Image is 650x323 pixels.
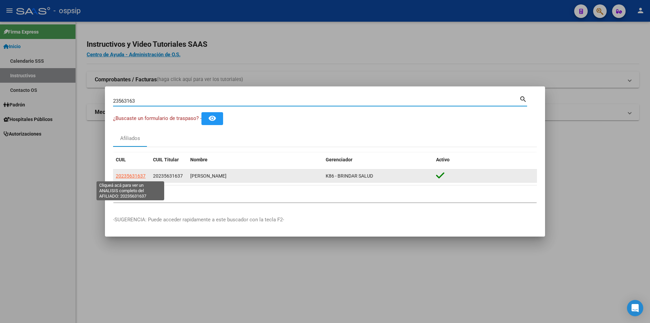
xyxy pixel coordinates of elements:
[326,173,373,179] span: K86 - BRINDAR SALUD
[113,115,201,121] span: ¿Buscaste un formulario de traspaso? -
[153,157,179,162] span: CUIL Titular
[113,153,150,167] datatable-header-cell: CUIL
[323,153,433,167] datatable-header-cell: Gerenciador
[113,216,537,224] p: -SUGERENCIA: Puede acceder rapidamente a este buscador con la tecla F2-
[326,157,352,162] span: Gerenciador
[116,173,146,179] span: 20235631637
[190,157,208,162] span: Nombre
[436,157,450,162] span: Activo
[150,153,188,167] datatable-header-cell: CUIL Titular
[208,114,216,122] mat-icon: remove_red_eye
[153,173,183,179] span: 20235631637
[627,300,643,316] div: Open Intercom Messenger
[433,153,537,167] datatable-header-cell: Activo
[120,135,140,142] div: Afiliados
[113,185,537,202] div: 1 total
[116,157,126,162] span: CUIL
[188,153,323,167] datatable-header-cell: Nombre
[519,95,527,103] mat-icon: search
[190,172,320,180] div: [PERSON_NAME]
